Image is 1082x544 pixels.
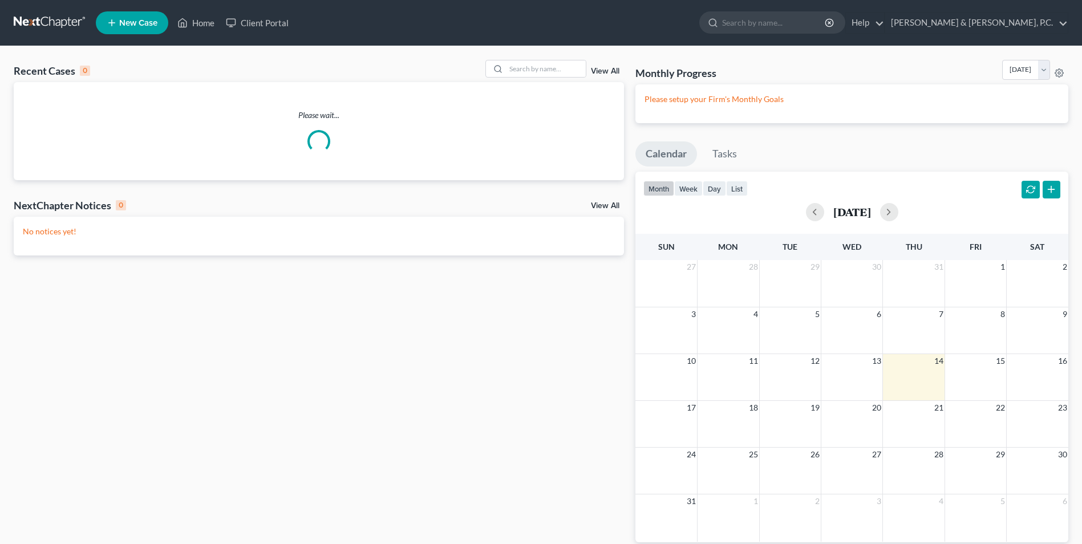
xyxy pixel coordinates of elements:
[871,260,882,274] span: 30
[809,401,821,415] span: 19
[748,448,759,461] span: 25
[871,448,882,461] span: 27
[842,242,861,251] span: Wed
[1030,242,1044,251] span: Sat
[1061,494,1068,508] span: 6
[14,109,624,121] p: Please wait...
[220,13,294,33] a: Client Portal
[871,401,882,415] span: 20
[718,242,738,251] span: Mon
[119,19,157,27] span: New Case
[933,354,945,368] span: 14
[995,401,1006,415] span: 22
[643,181,674,196] button: month
[814,307,821,321] span: 5
[674,181,703,196] button: week
[1057,448,1068,461] span: 30
[814,494,821,508] span: 2
[876,494,882,508] span: 3
[14,64,90,78] div: Recent Cases
[809,354,821,368] span: 12
[748,354,759,368] span: 11
[809,448,821,461] span: 26
[995,448,1006,461] span: 29
[933,260,945,274] span: 31
[686,354,697,368] span: 10
[783,242,797,251] span: Tue
[506,60,586,77] input: Search by name...
[1061,307,1068,321] span: 9
[752,494,759,508] span: 1
[995,354,1006,368] span: 15
[658,242,675,251] span: Sun
[14,198,126,212] div: NextChapter Notices
[80,66,90,76] div: 0
[722,12,826,33] input: Search by name...
[591,67,619,75] a: View All
[690,307,697,321] span: 3
[906,242,922,251] span: Thu
[999,260,1006,274] span: 1
[645,94,1059,105] p: Please setup your Firm's Monthly Goals
[1057,401,1068,415] span: 23
[686,401,697,415] span: 17
[703,181,726,196] button: day
[871,354,882,368] span: 13
[970,242,982,251] span: Fri
[885,13,1068,33] a: [PERSON_NAME] & [PERSON_NAME], P.C.
[809,260,821,274] span: 29
[116,200,126,210] div: 0
[172,13,220,33] a: Home
[748,260,759,274] span: 28
[999,494,1006,508] span: 5
[938,494,945,508] span: 4
[635,141,697,167] a: Calendar
[748,401,759,415] span: 18
[686,494,697,508] span: 31
[933,401,945,415] span: 21
[702,141,747,167] a: Tasks
[23,226,615,237] p: No notices yet!
[591,202,619,210] a: View All
[686,448,697,461] span: 24
[752,307,759,321] span: 4
[876,307,882,321] span: 6
[1057,354,1068,368] span: 16
[833,206,871,218] h2: [DATE]
[635,66,716,80] h3: Monthly Progress
[846,13,884,33] a: Help
[938,307,945,321] span: 7
[999,307,1006,321] span: 8
[1061,260,1068,274] span: 2
[726,181,748,196] button: list
[686,260,697,274] span: 27
[933,448,945,461] span: 28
